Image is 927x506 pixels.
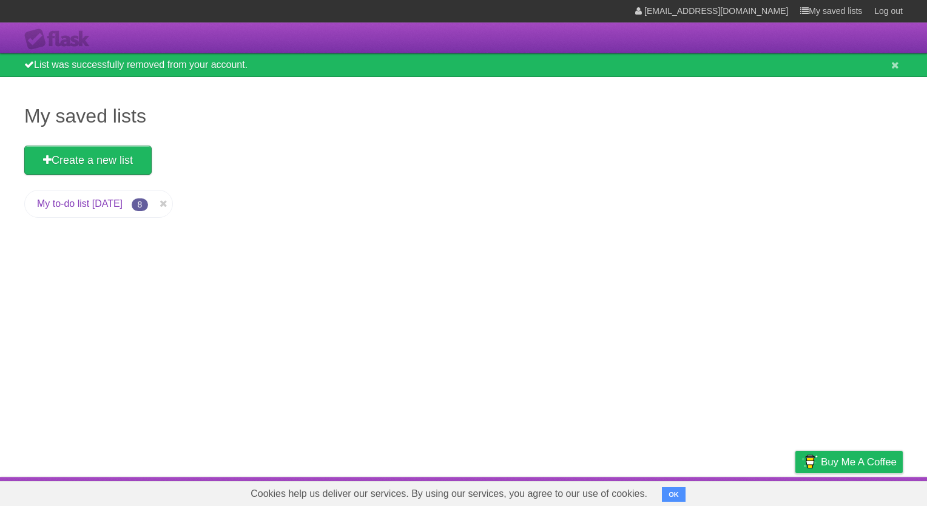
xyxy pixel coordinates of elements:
[24,29,97,50] div: Flask
[826,480,903,503] a: Suggest a feature
[780,480,811,503] a: Privacy
[662,487,686,502] button: OK
[674,480,723,503] a: Developers
[132,198,149,211] span: 8
[634,480,659,503] a: About
[24,101,903,130] h1: My saved lists
[238,482,659,506] span: Cookies help us deliver our services. By using our services, you agree to our use of cookies.
[801,451,818,472] img: Buy me a coffee
[738,480,765,503] a: Terms
[24,146,152,175] a: Create a new list
[37,198,123,209] a: My to-do list [DATE]
[821,451,897,473] span: Buy me a coffee
[795,451,903,473] a: Buy me a coffee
